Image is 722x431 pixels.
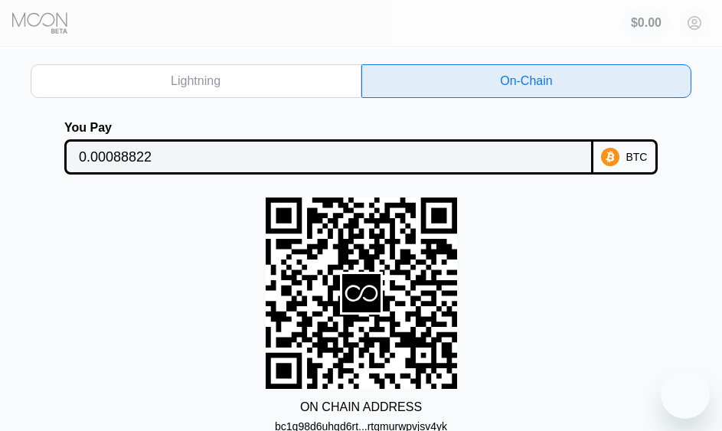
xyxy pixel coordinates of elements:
div: You Pay [64,121,593,135]
iframe: Button to launch messaging window [661,370,710,419]
div: On-Chain [361,64,692,98]
div: On-Chain [500,73,552,89]
div: Lightning [31,64,361,98]
div: Lightning [171,73,221,89]
div: BTC [626,151,647,163]
div: You PayBTC [31,121,692,175]
div: ON CHAIN ADDRESS [300,400,422,414]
